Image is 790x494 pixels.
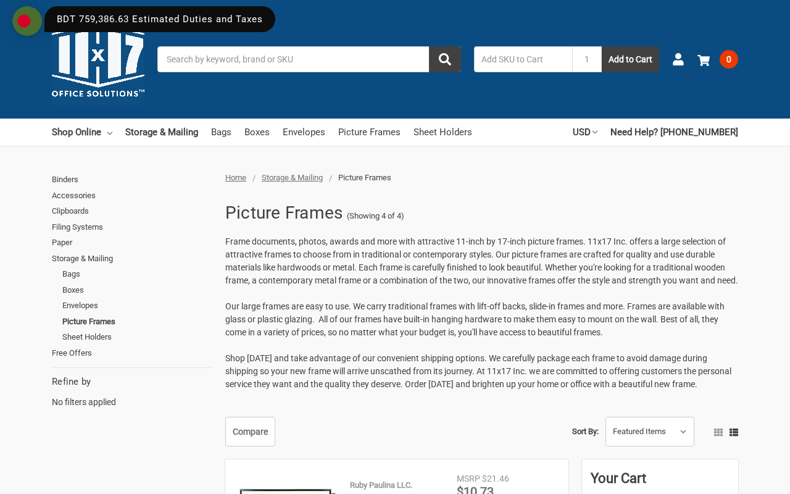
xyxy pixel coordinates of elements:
[52,345,212,361] a: Free Offers
[338,173,391,182] span: Picture Frames
[225,417,275,446] a: Compare
[283,119,325,146] a: Envelopes
[52,172,212,188] a: Binders
[12,6,42,36] img: duty and tax information for Bangladesh
[44,6,275,32] div: BDT 759,386.63 Estimated Duties and Taxes
[62,298,212,314] a: Envelopes
[62,282,212,298] a: Boxes
[157,46,461,72] input: Search by keyword, brand or SKU
[482,474,509,484] span: $21.46
[474,46,572,72] input: Add SKU to Cart
[262,173,323,182] a: Storage & Mailing
[52,375,212,389] h5: Refine by
[350,479,412,492] p: Ruby Paulina LLC.
[211,119,231,146] a: Bags
[62,266,212,282] a: Bags
[244,119,270,146] a: Boxes
[414,119,472,146] a: Sheet Holders
[52,119,112,146] a: Shop Online
[125,119,198,146] a: Storage & Mailing
[225,237,738,285] span: Frame documents, photos, awards and more with attractive 11-inch by 17-inch picture frames. 11x17...
[602,46,659,72] button: Add to Cart
[52,203,212,219] a: Clipboards
[52,235,212,251] a: Paper
[52,219,212,235] a: Filing Systems
[52,13,144,106] img: 11x17.com
[62,329,212,345] a: Sheet Holders
[720,50,738,69] span: 0
[52,375,212,408] div: No filters applied
[457,472,480,485] div: MSRP
[225,301,725,337] span: Our large frames are easy to use. We carry traditional frames with lift-off backs, slide-in frame...
[697,43,738,75] a: 0
[62,314,212,330] a: Picture Frames
[610,119,738,146] a: Need Help? [PHONE_NUMBER]
[52,188,212,204] a: Accessories
[338,119,401,146] a: Picture Frames
[225,353,731,389] span: Shop [DATE] and take advantage of our convenient shipping options. We carefully package each fram...
[225,197,343,229] h1: Picture Frames
[573,119,597,146] a: USD
[52,251,212,267] a: Storage & Mailing
[225,173,246,182] a: Home
[347,210,404,222] span: (Showing 4 of 4)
